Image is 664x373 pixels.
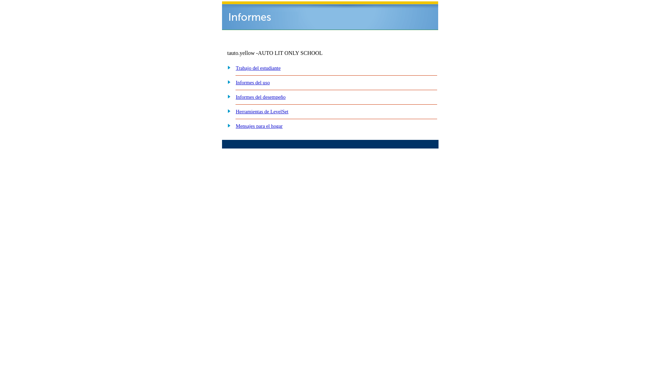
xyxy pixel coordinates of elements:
[236,80,270,85] a: Informes del uso
[236,94,286,100] a: Informes del desempeño
[224,108,231,114] img: plus.gif
[224,79,231,85] img: plus.gif
[224,64,231,70] img: plus.gif
[236,65,281,71] a: Trabajo del estudiante
[222,1,438,30] img: header
[224,93,231,99] img: plus.gif
[236,123,283,129] a: Mensajes para el hogar
[236,109,288,114] a: Herramientas de LevelSet
[224,122,231,128] img: plus.gif
[258,50,323,56] nobr: AUTO LIT ONLY SCHOOL
[227,50,354,56] td: tauto.yellow -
